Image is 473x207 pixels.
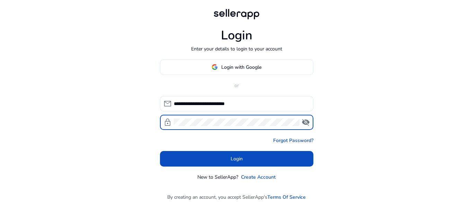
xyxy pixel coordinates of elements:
a: Create Account [241,173,276,181]
img: google-logo.svg [212,64,218,70]
a: Forgot Password? [273,137,313,144]
a: Terms Of Service [267,194,306,201]
span: Login [231,155,243,162]
span: visibility_off [302,118,310,126]
button: Login with Google [160,59,313,75]
span: lock [163,118,172,126]
span: Login with Google [221,64,261,71]
p: New to SellerApp? [197,173,238,181]
button: Login [160,151,313,167]
h1: Login [221,28,252,43]
p: Enter your details to login to your account [191,45,282,53]
span: mail [163,100,172,108]
p: or [160,82,313,89]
